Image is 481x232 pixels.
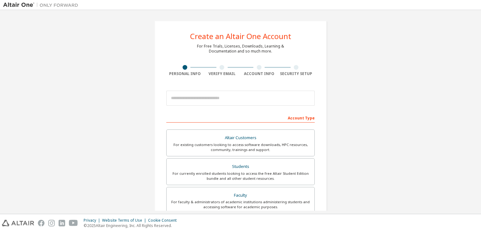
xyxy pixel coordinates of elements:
[3,2,81,8] img: Altair One
[204,71,241,76] div: Verify Email
[166,113,315,123] div: Account Type
[170,171,311,181] div: For currently enrolled students looking to access the free Altair Student Edition bundle and all ...
[170,162,311,171] div: Students
[240,71,278,76] div: Account Info
[69,220,78,226] img: youtube.svg
[170,142,311,152] div: For existing customers looking to access software downloads, HPC resources, community, trainings ...
[48,220,55,226] img: instagram.svg
[278,71,315,76] div: Security Setup
[2,220,34,226] img: altair_logo.svg
[190,33,291,40] div: Create an Altair One Account
[84,218,102,223] div: Privacy
[170,191,311,200] div: Faculty
[102,218,148,223] div: Website Terms of Use
[84,223,180,228] p: © 2025 Altair Engineering, Inc. All Rights Reserved.
[148,218,180,223] div: Cookie Consent
[59,220,65,226] img: linkedin.svg
[197,44,284,54] div: For Free Trials, Licenses, Downloads, Learning & Documentation and so much more.
[38,220,44,226] img: facebook.svg
[170,134,311,142] div: Altair Customers
[170,199,311,209] div: For faculty & administrators of academic institutions administering students and accessing softwa...
[166,71,204,76] div: Personal Info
